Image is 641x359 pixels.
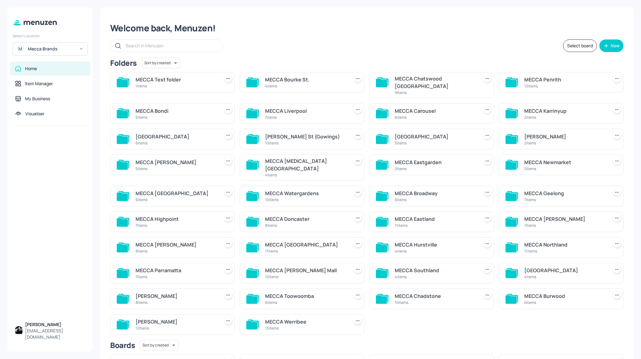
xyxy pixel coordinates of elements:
[136,190,217,197] div: MECCA [GEOGRAPHIC_DATA]
[136,83,217,89] div: 1 items
[524,159,606,166] div: MECCA Newmarket
[395,90,476,95] div: 9 items
[395,197,476,202] div: 6 items
[395,223,476,228] div: 11 items
[265,223,346,228] div: 8 items
[140,339,179,351] div: Sort by created
[395,248,476,254] div: 4 items
[611,44,620,48] div: New
[265,83,346,89] div: 4 items
[136,267,217,274] div: MECCA Parramatta
[136,159,217,166] div: MECCA [PERSON_NAME]
[136,140,217,146] div: 6 items
[110,58,137,68] div: Folders
[524,215,606,223] div: MECCA [PERSON_NAME]
[524,166,606,171] div: 5 items
[524,267,606,274] div: [GEOGRAPHIC_DATA]
[136,107,217,115] div: MECCA Bondi
[395,107,476,115] div: MECCA Carousel
[524,248,606,254] div: 11 items
[395,75,476,90] div: MECCA Chatswood [GEOGRAPHIC_DATA]
[25,111,44,117] div: Visualiser
[13,33,88,39] div: Select Location
[136,133,217,140] div: [GEOGRAPHIC_DATA]
[25,81,53,87] div: Item Manager
[395,267,476,274] div: MECCA Southland
[28,46,75,52] div: Mecca Brands
[17,45,24,53] div: M
[136,166,217,171] div: 5 items
[524,274,606,279] div: 4 items
[524,140,606,146] div: 2 items
[395,133,476,140] div: [GEOGRAPHIC_DATA]
[395,292,476,300] div: MECCA Chadstone
[395,166,476,171] div: 2 items
[395,140,476,146] div: 3 items
[136,318,217,325] div: [PERSON_NAME]
[265,197,346,202] div: 10 items
[265,76,346,83] div: MECCA Bourke St.
[563,39,597,52] button: Select board
[25,65,37,72] div: Home
[265,318,346,325] div: MECCA Werribee
[524,107,606,115] div: MECCA Karrinyup
[136,300,217,305] div: 8 items
[265,215,346,223] div: MECCA Doncaster
[395,300,476,305] div: 10 items
[265,107,346,115] div: MECCA Liverpool
[395,159,476,166] div: MECCA Eastgarden
[265,157,346,172] div: MECCA [MEDICAL_DATA][GEOGRAPHIC_DATA]
[25,328,85,340] div: [EMAIL_ADDRESS][DOMAIN_NAME]
[524,223,606,228] div: 7 items
[395,215,476,223] div: MECCA Eastland
[136,325,217,331] div: 12 items
[142,57,181,69] div: Sort by created
[265,241,346,248] div: MECCA [GEOGRAPHIC_DATA]
[395,190,476,197] div: MECCA Broadway
[524,190,606,197] div: MECCA Geelong
[110,340,135,350] div: Boards
[136,248,217,254] div: 8 items
[265,292,346,300] div: MECCA Toowoomba
[524,76,606,83] div: MECCA Penrith
[265,267,346,274] div: MECCA [PERSON_NAME] Mall
[265,115,346,120] div: 7 items
[265,190,346,197] div: MECCA Watergardens
[524,115,606,120] div: 2 items
[265,300,346,305] div: 6 items
[136,292,217,300] div: [PERSON_NAME]
[524,83,606,89] div: 10 items
[136,215,217,223] div: MECCA Highpoint
[524,300,606,305] div: 6 items
[25,96,50,102] div: My Business
[524,292,606,300] div: MECCA Burwood
[599,39,623,52] button: New
[395,115,476,120] div: 6 items
[524,133,606,140] div: [PERSON_NAME]
[25,321,85,328] div: [PERSON_NAME]
[136,197,217,202] div: 6 items
[265,140,346,146] div: 10 items
[265,172,346,178] div: 4 items
[136,76,217,83] div: MECCA Test folder
[136,241,217,248] div: MECCA [PERSON_NAME]
[15,326,23,334] img: AOh14Gi4dQW7IVANwAlDPR0YeRFOMCxAoteUMcORJYyS1Q=s96-c
[136,115,217,120] div: 5 items
[136,274,217,279] div: 7 items
[395,241,476,248] div: MECCA Hurstville
[136,223,217,228] div: 7 items
[265,133,346,140] div: [PERSON_NAME] St (Gowings)
[524,241,606,248] div: MECCA Northland
[524,197,606,202] div: 7 items
[265,248,346,254] div: 11 items
[126,41,216,50] input: Search in Menuzen
[265,325,346,331] div: 13 items
[110,23,623,34] div: Welcome back, Menuzen!
[265,274,346,279] div: 10 items
[395,274,476,279] div: 4 items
